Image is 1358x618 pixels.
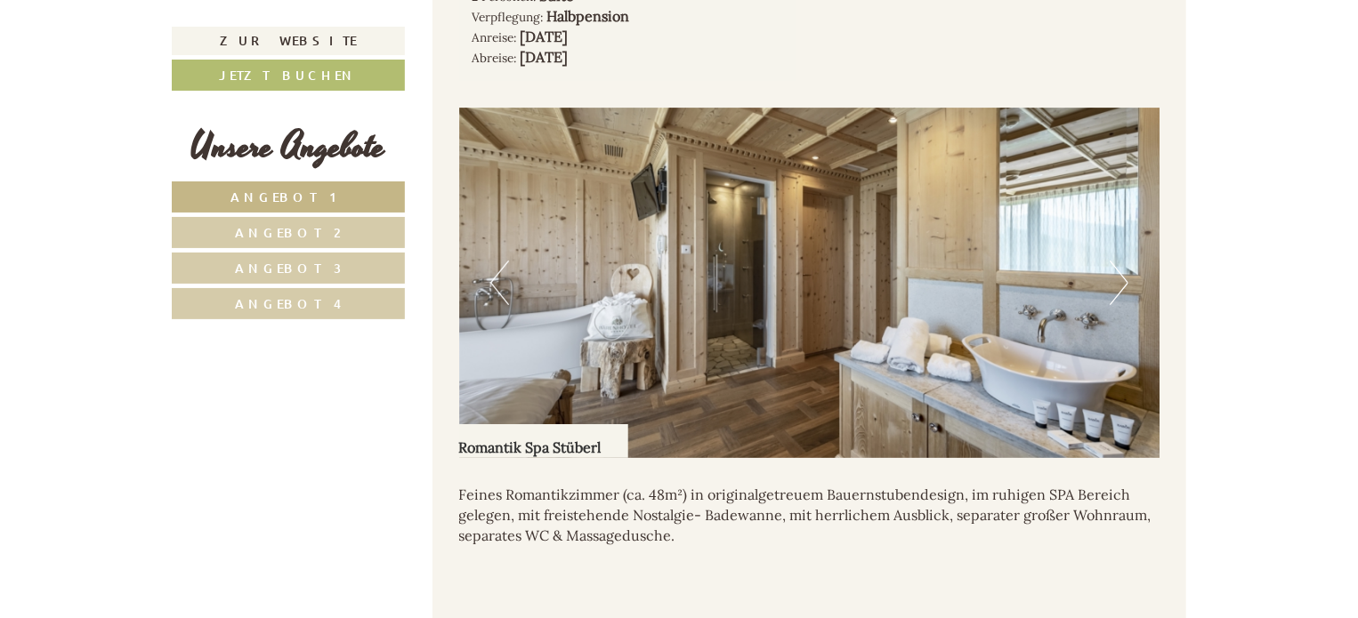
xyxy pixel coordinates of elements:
[236,224,342,241] span: Angebot 2
[490,261,509,305] button: Previous
[235,260,342,277] span: Angebot 3
[459,485,1160,546] p: Feines Romantikzimmer (ca. 48m²) in originalgetreuem Bauernstubendesign, im ruhigen SPA Bereich g...
[231,189,346,205] span: Angebot 1
[459,108,1160,458] img: image
[473,50,517,66] small: Abreise:
[172,122,405,173] div: Unsere Angebote
[235,295,342,312] span: Angebot 4
[521,48,569,66] b: [DATE]
[473,29,517,45] small: Anreise:
[459,424,628,458] div: Romantik Spa Stüberl
[172,27,405,55] a: Zur Website
[1110,261,1128,305] button: Next
[547,7,630,25] b: Halbpension
[473,9,544,25] small: Verpflegung:
[172,60,405,91] a: Jetzt buchen
[521,28,569,45] b: [DATE]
